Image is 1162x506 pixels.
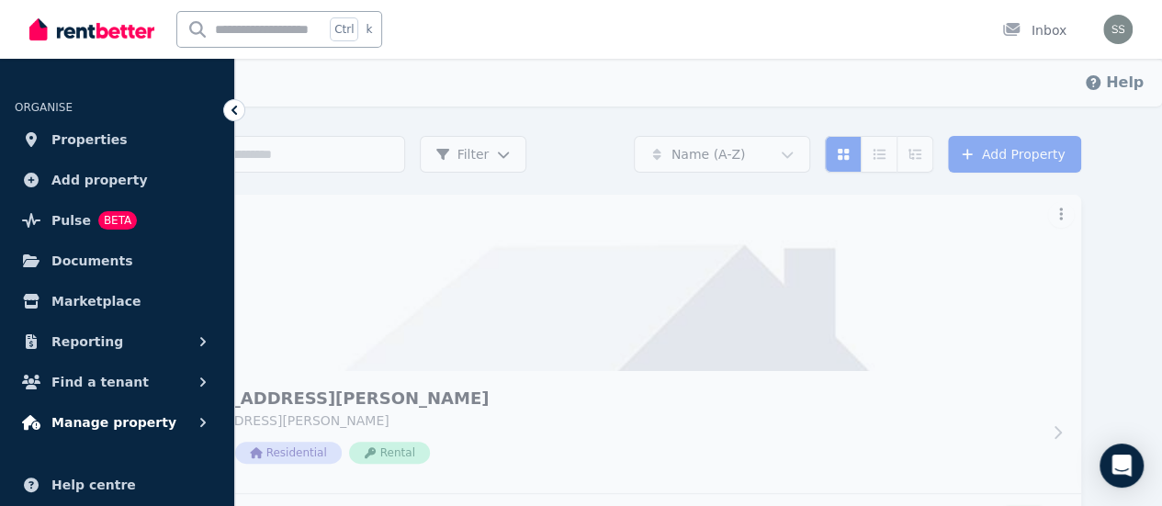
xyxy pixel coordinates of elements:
[141,195,1081,371] img: 25 James Mileham Drive, Kellyville
[366,22,372,37] span: k
[349,442,430,464] span: Rental
[420,136,527,173] button: Filter
[51,169,148,191] span: Add property
[1100,444,1144,488] div: Open Intercom Messenger
[51,129,128,151] span: Properties
[15,323,220,360] button: Reporting
[825,136,933,173] div: View options
[15,162,220,198] a: Add property
[29,16,154,43] img: RentBetter
[15,467,220,503] a: Help centre
[1048,202,1074,228] button: More options
[15,242,220,279] a: Documents
[15,404,220,441] button: Manage property
[155,386,1041,411] h3: [STREET_ADDRESS][PERSON_NAME]
[51,474,136,496] span: Help centre
[51,250,133,272] span: Documents
[51,290,141,312] span: Marketplace
[141,195,1081,493] a: 25 James Mileham Drive, Kellyville[STREET_ADDRESS][PERSON_NAME][STREET_ADDRESS][PERSON_NAME]PID 1...
[15,101,73,114] span: ORGANISE
[825,136,862,173] button: Card view
[51,411,176,433] span: Manage property
[51,371,149,393] span: Find a tenant
[98,211,137,230] span: BETA
[155,411,1041,430] p: [STREET_ADDRESS][PERSON_NAME]
[897,136,933,173] button: Expanded list view
[330,17,358,41] span: Ctrl
[51,209,91,231] span: Pulse
[948,136,1081,173] a: Add Property
[15,202,220,239] a: PulseBETA
[435,145,490,163] span: Filter
[15,121,220,158] a: Properties
[861,136,897,173] button: Compact list view
[634,136,810,173] button: Name (A-Z)
[235,442,342,464] span: Residential
[671,145,746,163] span: Name (A-Z)
[1002,21,1066,39] div: Inbox
[15,283,220,320] a: Marketplace
[51,331,123,353] span: Reporting
[1084,72,1144,94] button: Help
[1103,15,1133,44] img: Sunthari Sabapathypillai
[15,364,220,400] button: Find a tenant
